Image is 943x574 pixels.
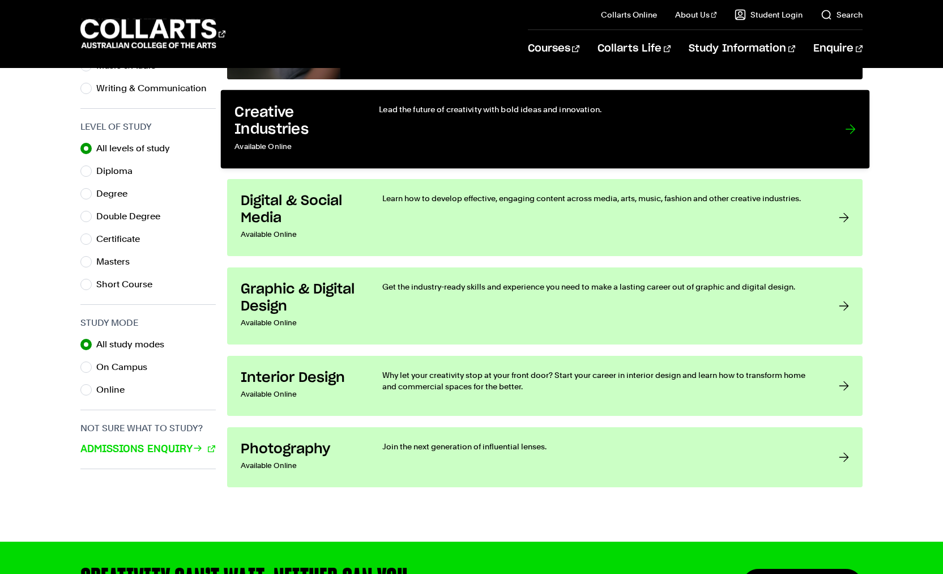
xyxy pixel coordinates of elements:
[813,30,863,67] a: Enquire
[528,30,579,67] a: Courses
[96,254,139,270] label: Masters
[96,359,156,375] label: On Campus
[227,267,863,345] a: Graphic & Digital Design Available Online Get the industry-ready skills and experience you need t...
[601,9,657,20] a: Collarts Online
[220,90,869,169] a: Creative Industries Available Online Lead the future of creativity with bold ideas and innovation.
[80,120,216,134] h3: Level of Study
[821,9,863,20] a: Search
[382,193,817,204] p: Learn how to develop effective, engaging content across media, arts, music, fashion and other cre...
[80,442,215,457] a: Admissions Enquiry
[96,141,179,156] label: All levels of study
[241,315,360,331] p: Available Online
[80,422,216,435] h3: Not sure what to study?
[241,281,360,315] h3: Graphic & Digital Design
[241,193,360,227] h3: Digital & Social Media
[227,356,863,416] a: Interior Design Available Online Why let your creativity stop at your front door? Start your care...
[598,30,671,67] a: Collarts Life
[382,441,817,452] p: Join the next generation of influential lenses.
[241,227,360,243] p: Available Online
[234,104,356,138] h3: Creative Industries
[241,369,360,386] h3: Interior Design
[96,163,142,179] label: Diploma
[80,18,225,50] div: Go to homepage
[241,386,360,402] p: Available Online
[241,441,360,458] h3: Photography
[241,458,360,474] p: Available Online
[689,30,795,67] a: Study Information
[96,382,134,398] label: Online
[96,186,136,202] label: Degree
[96,337,173,352] label: All study modes
[234,139,356,155] p: Available Online
[227,179,863,256] a: Digital & Social Media Available Online Learn how to develop effective, engaging content across m...
[735,9,803,20] a: Student Login
[96,277,161,292] label: Short Course
[96,209,169,224] label: Double Degree
[96,231,149,247] label: Certificate
[379,104,822,115] p: Lead the future of creativity with bold ideas and innovation.
[382,369,817,392] p: Why let your creativity stop at your front door? Start your career in interior design and learn h...
[675,9,717,20] a: About Us
[80,316,216,330] h3: Study Mode
[382,281,817,292] p: Get the industry-ready skills and experience you need to make a lasting career out of graphic and...
[227,427,863,487] a: Photography Available Online Join the next generation of influential lenses.
[96,80,216,96] label: Writing & Communication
